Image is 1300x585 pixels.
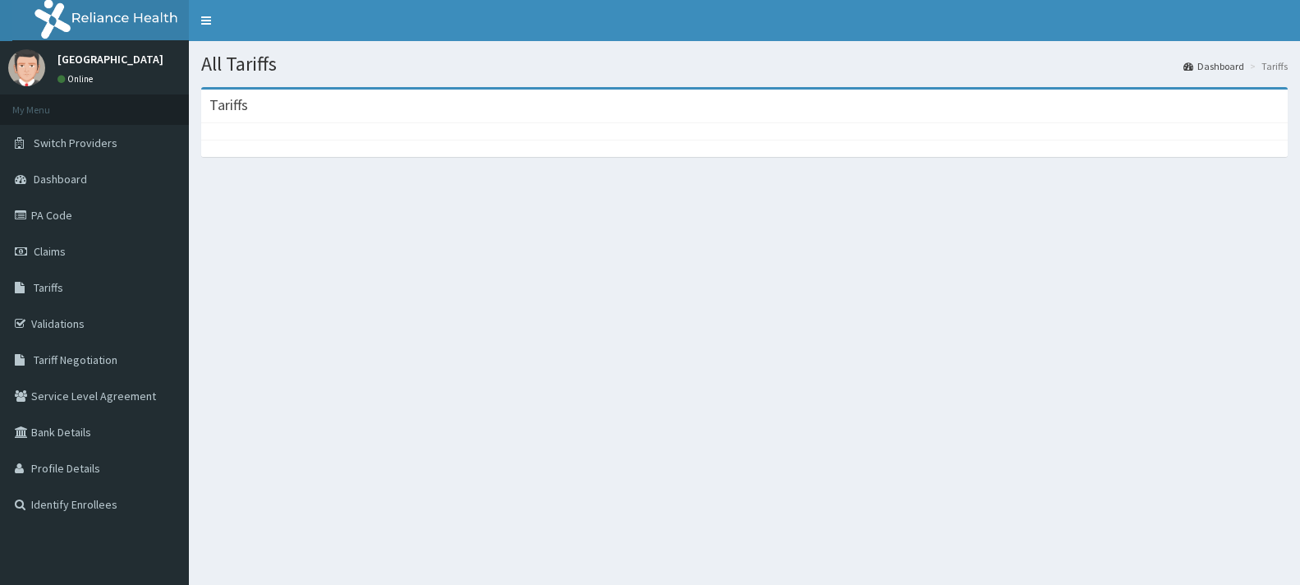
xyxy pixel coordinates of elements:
[209,98,248,113] h3: Tariffs
[57,53,163,65] p: [GEOGRAPHIC_DATA]
[34,352,117,367] span: Tariff Negotiation
[1246,59,1288,73] li: Tariffs
[201,53,1288,75] h1: All Tariffs
[57,73,97,85] a: Online
[34,136,117,150] span: Switch Providers
[34,172,87,187] span: Dashboard
[8,49,45,86] img: User Image
[34,244,66,259] span: Claims
[1183,59,1244,73] a: Dashboard
[34,280,63,295] span: Tariffs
